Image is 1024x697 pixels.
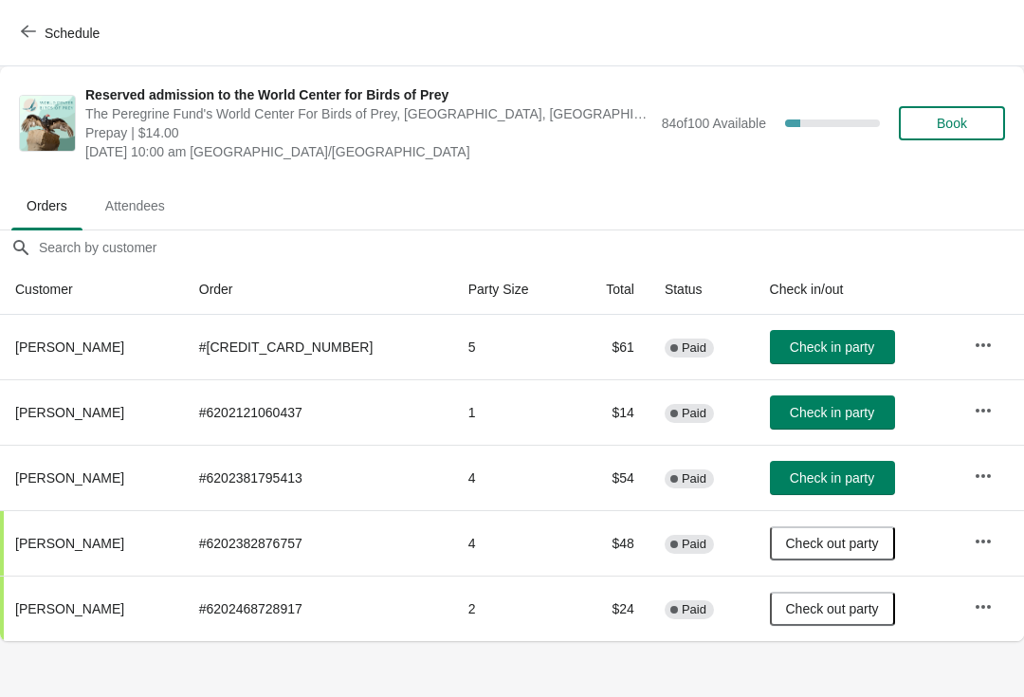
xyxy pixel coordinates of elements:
[682,537,706,552] span: Paid
[20,96,75,151] img: Reserved admission to the World Center for Birds of Prey
[649,265,755,315] th: Status
[573,265,649,315] th: Total
[937,116,967,131] span: Book
[15,470,124,486] span: [PERSON_NAME]
[15,339,124,355] span: [PERSON_NAME]
[184,379,453,445] td: # 6202121060437
[770,526,895,560] button: Check out party
[11,189,82,223] span: Orders
[453,510,573,576] td: 4
[184,445,453,510] td: # 6202381795413
[770,461,895,495] button: Check in party
[184,510,453,576] td: # 6202382876757
[573,315,649,379] td: $61
[453,445,573,510] td: 4
[15,601,124,616] span: [PERSON_NAME]
[85,142,652,161] span: [DATE] 10:00 am [GEOGRAPHIC_DATA]/[GEOGRAPHIC_DATA]
[45,26,100,41] span: Schedule
[755,265,960,315] th: Check in/out
[453,265,573,315] th: Party Size
[573,576,649,641] td: $24
[899,106,1005,140] button: Book
[90,189,180,223] span: Attendees
[786,536,879,551] span: Check out party
[15,405,124,420] span: [PERSON_NAME]
[682,471,706,486] span: Paid
[9,16,115,50] button: Schedule
[453,315,573,379] td: 5
[184,315,453,379] td: # [CREDIT_CARD_NUMBER]
[15,536,124,551] span: [PERSON_NAME]
[573,379,649,445] td: $14
[682,602,706,617] span: Paid
[770,395,895,430] button: Check in party
[790,470,874,486] span: Check in party
[682,340,706,356] span: Paid
[682,406,706,421] span: Paid
[573,445,649,510] td: $54
[790,339,874,355] span: Check in party
[453,576,573,641] td: 2
[786,601,879,616] span: Check out party
[38,230,1024,265] input: Search by customer
[573,510,649,576] td: $48
[85,85,652,104] span: Reserved admission to the World Center for Birds of Prey
[85,123,652,142] span: Prepay | $14.00
[184,576,453,641] td: # 6202468728917
[770,330,895,364] button: Check in party
[85,104,652,123] span: The Peregrine Fund's World Center For Birds of Prey, [GEOGRAPHIC_DATA], [GEOGRAPHIC_DATA], [US_ST...
[790,405,874,420] span: Check in party
[453,379,573,445] td: 1
[184,265,453,315] th: Order
[662,116,766,131] span: 84 of 100 Available
[770,592,895,626] button: Check out party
